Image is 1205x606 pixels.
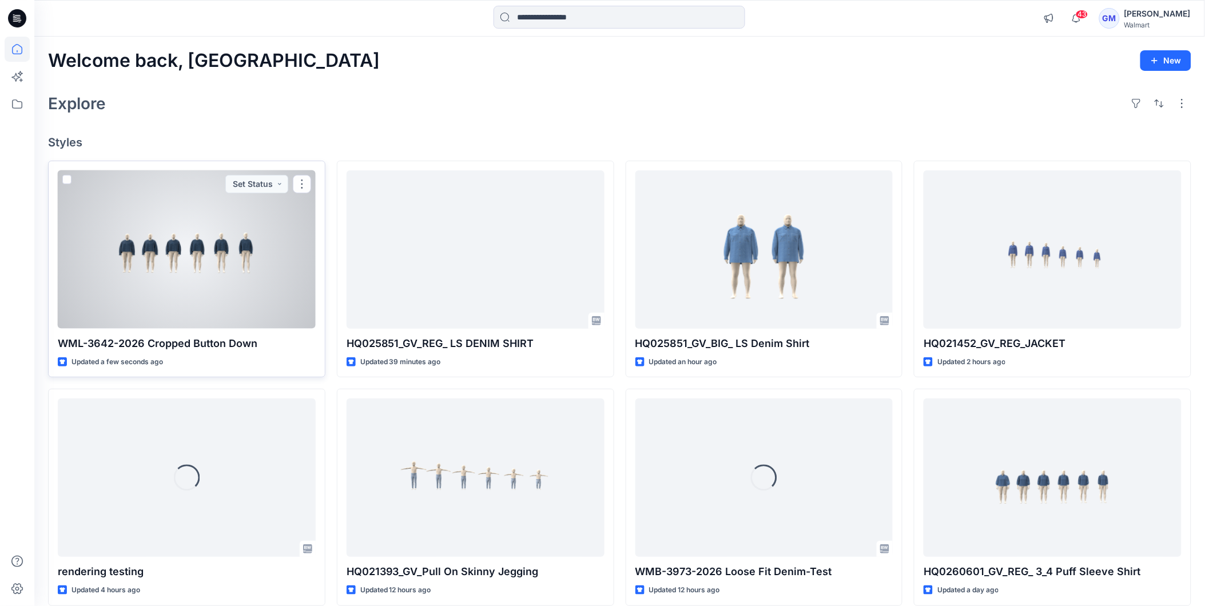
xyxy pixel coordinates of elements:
p: Updated 12 hours ago [649,584,720,596]
div: Walmart [1124,21,1191,29]
p: Updated 12 hours ago [360,584,431,596]
p: WML-3642-2026 Cropped Button Down [58,336,316,352]
p: Updated a day ago [937,584,999,596]
p: HQ021452_GV_REG_JACKET [924,336,1182,352]
div: [PERSON_NAME] [1124,7,1191,21]
p: Updated 2 hours ago [937,356,1005,368]
a: HQ0260601_GV_REG_ 3_4 Puff Sleeve Shirt [924,398,1182,557]
p: Updated 39 minutes ago [360,356,441,368]
p: HQ025851_GV_REG_ LS DENIM SHIRT [347,336,605,352]
p: rendering testing [58,564,316,580]
p: WMB-3973-2026 Loose Fit Denim-Test [635,564,893,580]
a: HQ021393_GV_Pull On Skinny Jegging [347,398,605,557]
p: Updated 4 hours ago [71,584,140,596]
div: GM [1099,8,1120,29]
p: Updated an hour ago [649,356,717,368]
button: New [1140,50,1191,71]
h4: Styles [48,135,1191,149]
a: WML-3642-2026 Cropped Button Down [58,170,316,329]
a: HQ021452_GV_REG_JACKET [924,170,1182,329]
h2: Explore [48,94,106,113]
p: HQ025851_GV_BIG_ LS Denim Shirt [635,336,893,352]
p: HQ021393_GV_Pull On Skinny Jegging [347,564,605,580]
span: 43 [1076,10,1088,19]
a: HQ025851_GV_BIG_ LS Denim Shirt [635,170,893,329]
p: HQ0260601_GV_REG_ 3_4 Puff Sleeve Shirt [924,564,1182,580]
h2: Welcome back, [GEOGRAPHIC_DATA] [48,50,380,71]
p: Updated a few seconds ago [71,356,163,368]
